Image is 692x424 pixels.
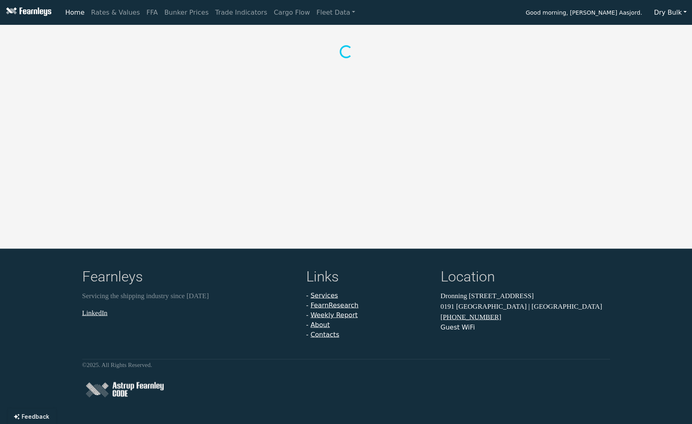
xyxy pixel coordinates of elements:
[306,320,431,330] li: -
[82,362,152,368] small: © 2025 . All Rights Reserved.
[441,323,475,332] button: Guest WiFi
[306,301,431,310] li: -
[4,7,51,18] img: Fearnleys Logo
[313,4,358,21] a: Fleet Data
[82,268,297,288] h4: Fearnleys
[526,7,642,20] span: Good morning, [PERSON_NAME] Aasjord.
[88,4,143,21] a: Rates & Values
[62,4,88,21] a: Home
[306,310,431,320] li: -
[270,4,313,21] a: Cargo Flow
[441,313,501,321] a: [PHONE_NUMBER]
[441,268,610,288] h4: Location
[441,301,610,312] p: 0191 [GEOGRAPHIC_DATA] | [GEOGRAPHIC_DATA]
[310,301,358,309] a: FearnResearch
[306,291,431,301] li: -
[82,291,297,301] p: Servicing the shipping industry since [DATE]
[310,292,338,299] a: Services
[306,268,431,288] h4: Links
[161,4,212,21] a: Bunker Prices
[212,4,270,21] a: Trade Indicators
[441,291,610,301] p: Dronning [STREET_ADDRESS]
[143,4,161,21] a: FFA
[649,5,692,20] button: Dry Bulk
[310,321,330,329] a: About
[82,309,108,316] a: LinkedIn
[306,330,431,340] li: -
[310,311,358,319] a: Weekly Report
[310,331,339,338] a: Contacts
